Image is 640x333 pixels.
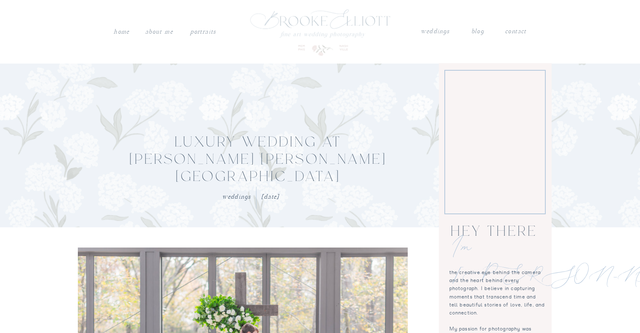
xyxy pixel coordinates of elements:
[261,192,446,202] h2: [DATE]
[189,27,218,35] a: PORTRAITS
[109,135,408,186] h1: Luxury Wedding at [PERSON_NAME] [PERSON_NAME][GEOGRAPHIC_DATA]
[505,26,527,35] a: contact
[471,26,484,37] a: blog
[114,27,130,37] a: Home
[222,193,251,200] a: Weddings
[449,224,539,240] h2: Hey there
[421,26,450,37] a: weddings
[144,27,174,37] a: About me
[452,234,538,259] h1: I'm [PERSON_NAME]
